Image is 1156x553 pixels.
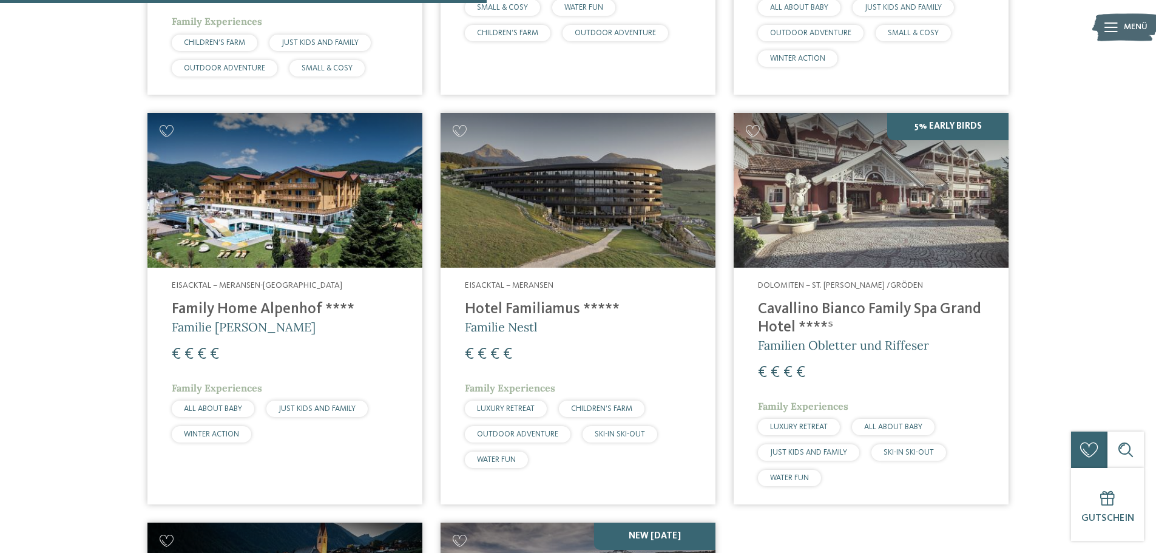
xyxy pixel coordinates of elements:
[595,430,645,438] span: SKI-IN SKI-OUT
[477,29,538,37] span: CHILDREN’S FARM
[477,4,528,12] span: SMALL & COSY
[888,29,939,37] span: SMALL & COSY
[302,64,353,72] span: SMALL & COSY
[503,347,512,362] span: €
[734,113,1009,268] img: Family Spa Grand Hotel Cavallino Bianco ****ˢ
[172,300,398,319] h4: Family Home Alpenhof ****
[770,4,828,12] span: ALL ABOUT BABY
[279,405,356,413] span: JUST KIDS AND FAMILY
[770,423,828,431] span: LUXURY RETREAT
[184,430,239,438] span: WINTER ACTION
[1071,468,1144,541] a: Gutschein
[441,113,715,268] img: Familienhotels gesucht? Hier findet ihr die besten!
[465,281,553,290] span: Eisacktal – Meransen
[478,347,487,362] span: €
[210,347,219,362] span: €
[184,347,194,362] span: €
[571,405,632,413] span: CHILDREN’S FARM
[477,430,558,438] span: OUTDOOR ADVENTURE
[184,405,242,413] span: ALL ABOUT BABY
[758,281,923,290] span: Dolomiten – St. [PERSON_NAME] /Gröden
[172,319,316,334] span: Familie [PERSON_NAME]
[564,4,603,12] span: WATER FUN
[147,113,422,268] img: Family Home Alpenhof ****
[796,365,805,381] span: €
[734,113,1009,504] a: Familienhotels gesucht? Hier findet ihr die besten! 5% Early Birds Dolomiten – St. [PERSON_NAME] ...
[758,338,929,353] span: Familien Obletter und Riffeser
[147,113,422,504] a: Familienhotels gesucht? Hier findet ihr die besten! Eisacktal – Meransen-[GEOGRAPHIC_DATA] Family...
[865,4,942,12] span: JUST KIDS AND FAMILY
[1081,514,1134,523] span: Gutschein
[758,300,984,337] h4: Cavallino Bianco Family Spa Grand Hotel ****ˢ
[771,365,780,381] span: €
[172,347,181,362] span: €
[758,400,848,412] span: Family Experiences
[172,382,262,394] span: Family Experiences
[172,281,342,290] span: Eisacktal – Meransen-[GEOGRAPHIC_DATA]
[770,449,847,456] span: JUST KIDS AND FAMILY
[477,405,535,413] span: LUXURY RETREAT
[172,15,262,27] span: Family Experiences
[770,474,809,482] span: WATER FUN
[197,347,206,362] span: €
[477,456,516,464] span: WATER FUN
[184,39,245,47] span: CHILDREN’S FARM
[282,39,359,47] span: JUST KIDS AND FAMILY
[465,319,537,334] span: Familie Nestl
[864,423,922,431] span: ALL ABOUT BABY
[783,365,793,381] span: €
[465,382,555,394] span: Family Experiences
[441,113,715,504] a: Familienhotels gesucht? Hier findet ihr die besten! Eisacktal – Meransen Hotel Familiamus ***** F...
[465,347,474,362] span: €
[184,64,265,72] span: OUTDOOR ADVENTURE
[575,29,656,37] span: OUTDOOR ADVENTURE
[884,449,934,456] span: SKI-IN SKI-OUT
[490,347,499,362] span: €
[770,29,851,37] span: OUTDOOR ADVENTURE
[770,55,825,63] span: WINTER ACTION
[758,365,767,381] span: €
